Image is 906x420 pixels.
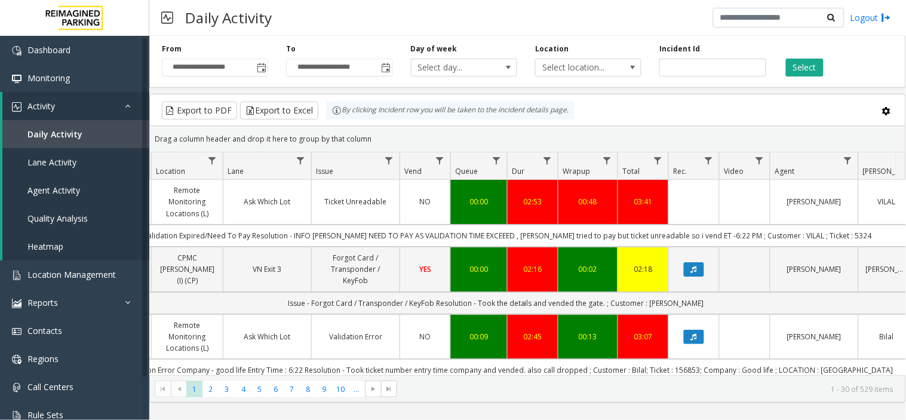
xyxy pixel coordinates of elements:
span: Call Centers [27,381,73,393]
a: Forgot Card / Transponder / KeyFob [319,252,392,287]
a: 00:09 [458,331,500,342]
a: 03:41 [625,196,661,207]
span: Select location... [536,59,620,76]
span: Page 9 [316,381,332,397]
span: Daily Activity [27,128,82,140]
a: CPMC [PERSON_NAME] (I) (CP) [159,252,216,287]
img: 'icon' [12,383,22,393]
span: Toggle popup [379,59,392,76]
span: Issue [316,166,333,176]
h3: Daily Activity [179,3,278,32]
img: 'icon' [12,271,22,280]
span: Monitoring [27,72,70,84]
a: Activity [2,92,149,120]
a: Wrapup Filter Menu [599,152,615,168]
div: By clicking Incident row you will be taken to the incident details page. [326,102,575,119]
a: 03:07 [625,331,661,342]
a: Ask Which Lot [231,196,304,207]
a: Lane Activity [2,148,149,176]
a: Agent Filter Menu [840,152,856,168]
a: YES [407,263,443,275]
span: Select day... [411,59,496,76]
span: Location Management [27,269,116,280]
a: Lane Filter Menu [293,152,309,168]
span: Page 10 [333,381,349,397]
label: Location [535,44,569,54]
a: Agent Activity [2,176,149,204]
a: Dur Filter Menu [539,152,555,168]
span: Page 7 [284,381,300,397]
a: 02:18 [625,263,661,275]
a: [PERSON_NAME] [778,196,851,207]
span: Total [622,166,640,176]
a: 02:16 [515,263,551,275]
label: Day of week [411,44,457,54]
span: Queue [455,166,478,176]
span: Agent [775,166,794,176]
a: 02:45 [515,331,551,342]
span: Page 1 [186,381,202,397]
a: [PERSON_NAME] [778,331,851,342]
span: Page 8 [300,381,316,397]
span: Go to the next page [368,384,378,394]
span: Page 3 [219,381,235,397]
a: 00:48 [566,196,610,207]
a: Remote Monitoring Locations (L) [159,185,216,219]
button: Select [786,59,824,76]
a: 00:02 [566,263,610,275]
a: Ticket Unreadable [319,196,392,207]
a: Rec. Filter Menu [701,152,717,168]
div: Drag a column header and drop it here to group by that column [150,128,905,149]
span: Go to the next page [365,381,381,397]
span: NO [420,197,431,207]
span: Lane [228,166,244,176]
a: 00:00 [458,263,500,275]
a: Quality Analysis [2,204,149,232]
span: Page 5 [251,381,268,397]
span: Page 2 [202,381,219,397]
a: Location Filter Menu [204,152,220,168]
span: Dur [512,166,524,176]
span: Heatmap [27,241,63,252]
span: Dashboard [27,44,70,56]
img: 'icon' [12,46,22,56]
span: NO [420,332,431,342]
span: Lane Activity [27,157,76,168]
div: Data table [150,152,905,375]
img: 'icon' [12,327,22,336]
label: Incident Id [659,44,700,54]
span: Video [724,166,744,176]
label: From [162,44,182,54]
a: Validation Error [319,331,392,342]
div: 02:53 [515,196,551,207]
span: Activity [27,100,55,112]
span: Page 11 [349,381,365,397]
button: Export to Excel [240,102,318,119]
a: Total Filter Menu [650,152,666,168]
span: Regions [27,353,59,364]
span: Go to the last page [381,381,397,397]
span: Quality Analysis [27,213,88,224]
a: 00:00 [458,196,500,207]
span: YES [419,264,431,274]
a: Heatmap [2,232,149,260]
span: Page 6 [268,381,284,397]
a: Video Filter Menu [751,152,767,168]
span: Location [156,166,185,176]
a: NO [407,196,443,207]
div: 00:13 [566,331,610,342]
span: Rec. [673,166,687,176]
a: Queue Filter Menu [489,152,505,168]
kendo-pager-info: 1 - 30 of 529 items [404,384,893,394]
a: Vend Filter Menu [432,152,448,168]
